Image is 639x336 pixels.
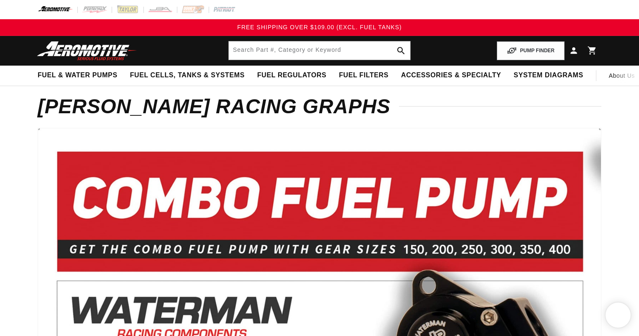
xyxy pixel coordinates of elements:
[251,66,332,85] summary: Fuel Regulators
[609,72,635,79] span: About Us
[229,41,410,60] input: Search by Part Number, Category or Keyword
[392,41,410,60] button: search button
[35,41,139,61] img: Aeromotive
[401,71,501,80] span: Accessories & Specialty
[237,24,401,31] span: FREE SHIPPING OVER $109.00 (EXCL. FUEL TANKS)
[395,66,507,85] summary: Accessories & Specialty
[514,71,583,80] span: System Diagrams
[497,41,565,60] button: PUMP FINDER
[332,66,395,85] summary: Fuel Filters
[130,71,245,80] span: Fuel Cells, Tanks & Systems
[124,66,251,85] summary: Fuel Cells, Tanks & Systems
[38,71,118,80] span: Fuel & Water Pumps
[507,66,589,85] summary: System Diagrams
[31,66,124,85] summary: Fuel & Water Pumps
[38,98,601,115] h2: [PERSON_NAME] Racing Graphs
[257,71,326,80] span: Fuel Regulators
[339,71,389,80] span: Fuel Filters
